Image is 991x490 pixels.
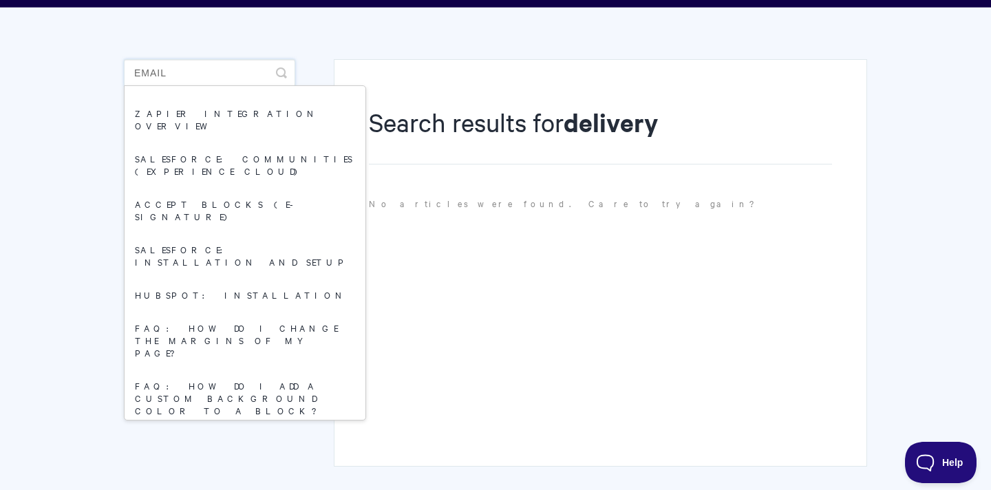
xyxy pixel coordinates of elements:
[564,105,658,139] strong: delivery
[125,142,365,187] a: Salesforce: Communities (Experience Cloud)
[124,59,295,87] input: Search
[369,105,832,164] h1: Search results for
[125,369,365,427] a: FAQ: How do I add a custom background color to a block?
[369,196,832,211] p: No articles were found. Care to try again?
[905,442,977,483] iframe: Toggle Customer Support
[125,311,365,369] a: FAQ: How do I change the margins of my page?
[125,187,365,233] a: Accept Blocks (E-Signature)
[125,96,365,142] a: Zapier integration overview
[125,233,365,278] a: Salesforce: Installation and Setup
[125,278,365,311] a: HubSpot: Installation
